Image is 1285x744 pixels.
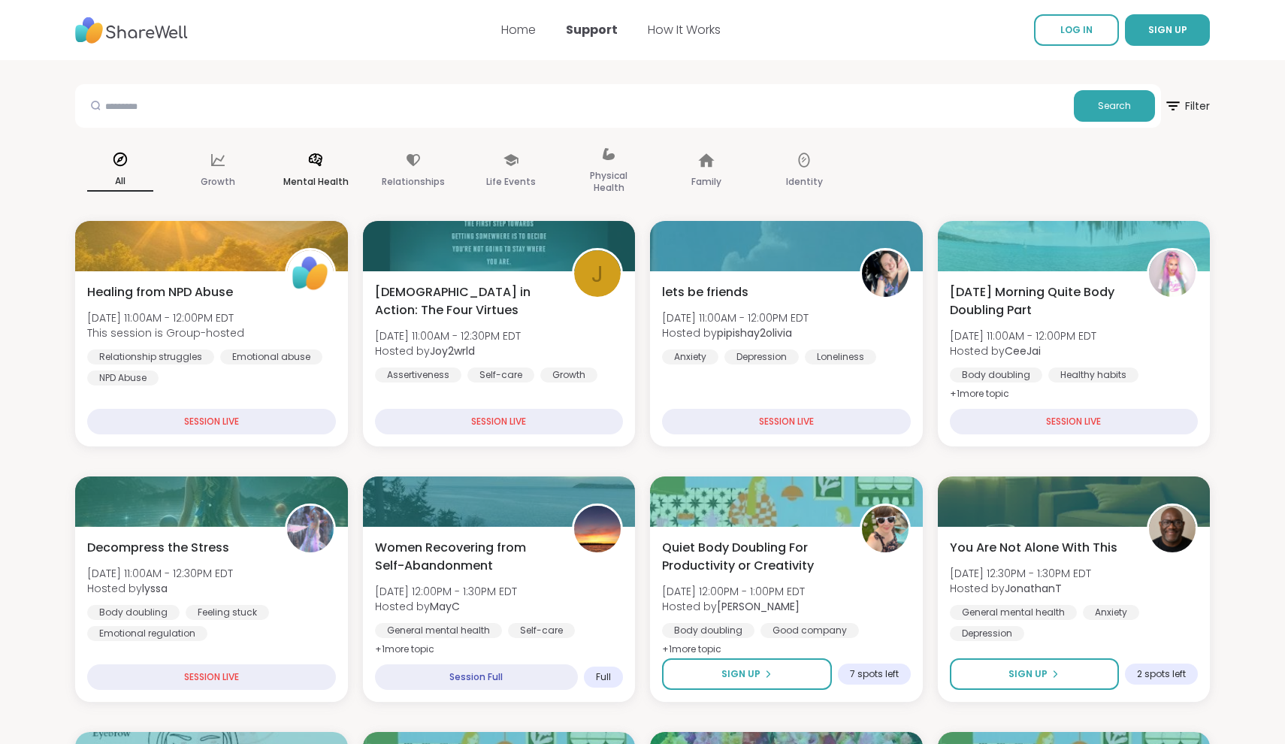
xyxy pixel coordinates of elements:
[1074,90,1155,122] button: Search
[87,349,214,364] div: Relationship struggles
[1125,14,1210,46] button: SIGN UP
[375,343,521,358] span: Hosted by
[950,658,1120,690] button: Sign Up
[850,668,899,680] span: 7 spots left
[950,539,1117,557] span: You Are Not Alone With This
[201,173,235,191] p: Growth
[1005,343,1041,358] b: CeeJai
[950,283,1131,319] span: [DATE] Morning Quite Body Doubling Part
[1164,88,1210,124] span: Filter
[508,623,575,638] div: Self-care
[648,21,721,38] a: How It Works
[717,599,800,614] b: [PERSON_NAME]
[75,10,188,51] img: ShareWell Nav Logo
[382,173,445,191] p: Relationships
[375,409,624,434] div: SESSION LIVE
[950,566,1091,581] span: [DATE] 12:30PM - 1:30PM EDT
[375,367,461,383] div: Assertiveness
[662,325,809,340] span: Hosted by
[950,367,1042,383] div: Body doubling
[87,664,336,690] div: SESSION LIVE
[283,173,349,191] p: Mental Health
[950,343,1096,358] span: Hosted by
[950,409,1199,434] div: SESSION LIVE
[87,539,229,557] span: Decompress the Stress
[1034,14,1119,46] a: LOG IN
[717,325,792,340] b: pipishay2olivia
[540,367,597,383] div: Growth
[87,566,233,581] span: [DATE] 11:00AM - 12:30PM EDT
[596,671,611,683] span: Full
[87,310,244,325] span: [DATE] 11:00AM - 12:00PM EDT
[486,173,536,191] p: Life Events
[375,623,502,638] div: General mental health
[576,167,642,197] p: Physical Health
[1149,250,1196,297] img: CeeJai
[1098,99,1131,113] span: Search
[1083,605,1139,620] div: Anxiety
[375,539,556,575] span: Women Recovering from Self-Abandonment
[662,409,911,434] div: SESSION LIVE
[375,328,521,343] span: [DATE] 11:00AM - 12:30PM EDT
[186,605,269,620] div: Feeling stuck
[87,605,180,620] div: Body doubling
[662,349,718,364] div: Anxiety
[724,349,799,364] div: Depression
[375,584,517,599] span: [DATE] 12:00PM - 1:30PM EDT
[87,626,207,641] div: Emotional regulation
[862,506,909,552] img: Adrienne_QueenOfTheDawn
[574,506,621,552] img: MayC
[662,658,832,690] button: Sign Up
[566,21,618,38] a: Support
[950,581,1091,596] span: Hosted by
[662,310,809,325] span: [DATE] 11:00AM - 12:00PM EDT
[220,349,322,364] div: Emotional abuse
[662,539,843,575] span: Quiet Body Doubling For Productivity or Creativity
[142,581,168,596] b: lyssa
[662,584,805,599] span: [DATE] 12:00PM - 1:00PM EDT
[375,664,579,690] div: Session Full
[691,173,721,191] p: Family
[950,626,1024,641] div: Depression
[805,349,876,364] div: Loneliness
[1005,581,1062,596] b: JonathanT
[430,343,475,358] b: Joy2wrld
[950,328,1096,343] span: [DATE] 11:00AM - 12:00PM EDT
[87,581,233,596] span: Hosted by
[1164,84,1210,128] button: Filter
[87,370,159,386] div: NPD Abuse
[591,256,603,292] span: J
[430,599,460,614] b: MayC
[662,599,805,614] span: Hosted by
[1137,668,1186,680] span: 2 spots left
[1008,667,1048,681] span: Sign Up
[786,173,823,191] p: Identity
[1060,23,1093,36] span: LOG IN
[87,172,153,192] p: All
[375,599,517,614] span: Hosted by
[721,667,760,681] span: Sign Up
[662,283,748,301] span: lets be friends
[862,250,909,297] img: pipishay2olivia
[501,21,536,38] a: Home
[662,623,754,638] div: Body doubling
[1148,23,1187,36] span: SIGN UP
[87,325,244,340] span: This session is Group-hosted
[375,283,556,319] span: [DEMOGRAPHIC_DATA] in Action: The Four Virtues
[87,409,336,434] div: SESSION LIVE
[287,250,334,297] img: ShareWell
[760,623,859,638] div: Good company
[287,506,334,552] img: lyssa
[950,605,1077,620] div: General mental health
[87,283,233,301] span: Healing from NPD Abuse
[1149,506,1196,552] img: JonathanT
[1048,367,1138,383] div: Healthy habits
[467,367,534,383] div: Self-care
